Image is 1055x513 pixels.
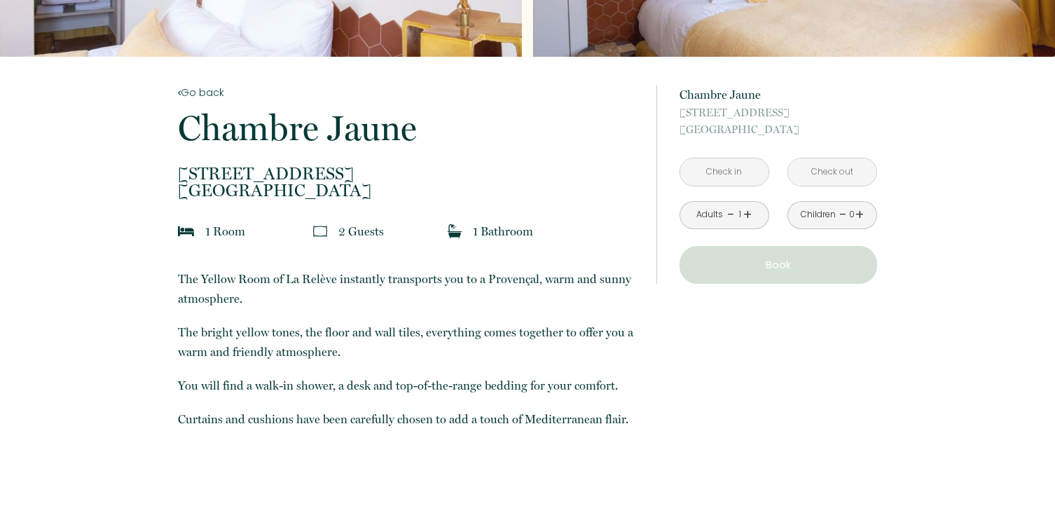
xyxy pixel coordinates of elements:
[178,165,637,182] span: [STREET_ADDRESS]
[379,224,384,238] span: s
[855,204,864,226] a: +
[178,376,637,395] p: You will find a walk-in shower, a desk and top-of-the-range bedding for your comfort.
[743,204,752,226] a: +
[788,158,876,186] input: Check out
[839,204,847,226] a: -
[313,224,327,238] img: guests
[680,158,768,186] input: Check in
[684,256,872,273] p: Book
[848,208,855,221] div: 0
[178,409,637,429] p: Curtains and cushions have been carefully chosen to add a touch of Mediterranean flair.
[178,269,637,463] p: ​
[338,221,384,241] p: 2 Guest
[178,111,637,146] p: Chambre Jaune
[680,104,877,121] span: [STREET_ADDRESS]
[696,208,723,221] div: Adults
[178,165,637,199] p: [GEOGRAPHIC_DATA]
[178,85,637,100] a: Go back
[680,85,877,104] p: Chambre Jaune
[680,104,877,138] p: [GEOGRAPHIC_DATA]
[178,269,637,308] p: The Yellow Room of La Relève instantly transports you to a Provençal, warm and sunny atmosphere.
[801,208,836,221] div: Children
[736,208,743,221] div: 1
[727,204,735,226] a: -
[680,246,877,284] button: Book
[178,322,637,362] p: The bright yellow tones, the floor and wall tiles, everything comes together to offer you a warm ...
[473,221,533,241] p: 1 Bathroom
[205,221,245,241] p: 1 Room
